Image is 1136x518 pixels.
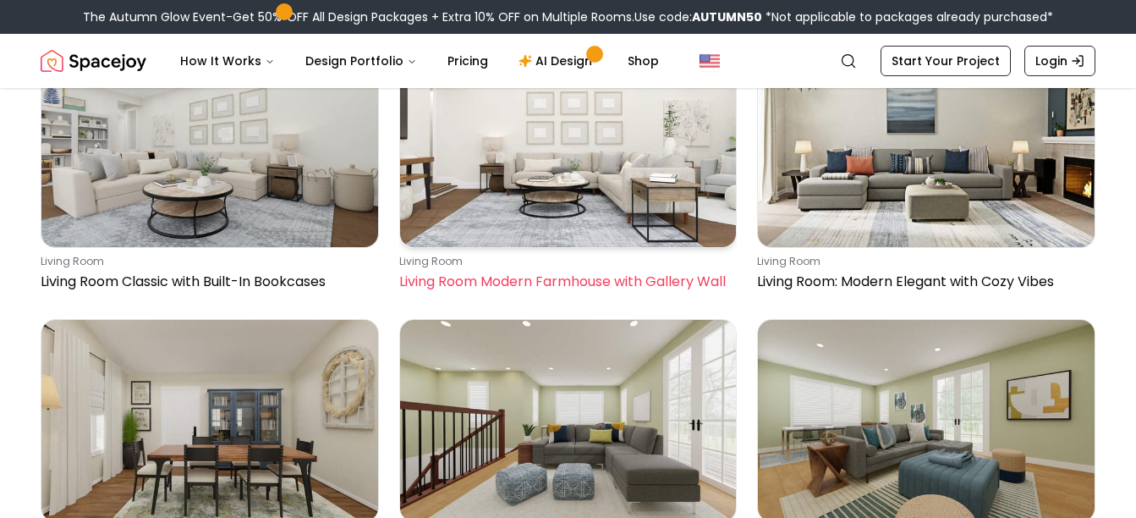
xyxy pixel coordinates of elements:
a: Living Room: Modern Elegant with Cozy Vibesliving roomLiving Room: Modern Elegant with Cozy Vibes [757,44,1095,299]
a: Shop [614,44,672,78]
p: living room [399,255,731,268]
img: United States [700,51,720,71]
a: Spacejoy [41,44,146,78]
p: living room [757,255,1089,268]
p: Living Room Modern Farmhouse with Gallery Wall [399,272,731,292]
p: Living Room Classic with Built-In Bookcases [41,272,372,292]
a: Login [1024,46,1095,76]
img: Living Room Classic with Built-In Bookcases [41,45,378,247]
span: *Not applicable to packages already purchased* [762,8,1053,25]
button: How It Works [167,44,288,78]
img: Living Room: Modern Elegant with Cozy Vibes [758,45,1095,247]
div: The Autumn Glow Event-Get 50% OFF All Design Packages + Extra 10% OFF on Multiple Rooms. [83,8,1053,25]
img: Spacejoy Logo [41,44,146,78]
button: Design Portfolio [292,44,431,78]
span: Use code: [634,8,762,25]
a: Living Room Classic with Built-In Bookcasesliving roomLiving Room Classic with Built-In Bookcases [41,44,379,299]
a: AI Design [505,44,611,78]
nav: Main [167,44,672,78]
nav: Global [41,34,1095,88]
p: living room [41,255,372,268]
img: Living Room Modern Farmhouse with Gallery Wall [400,45,737,247]
a: Living Room Modern Farmhouse with Gallery Wallliving roomLiving Room Modern Farmhouse with Galler... [399,44,738,299]
p: Living Room: Modern Elegant with Cozy Vibes [757,272,1089,292]
a: Start Your Project [881,46,1011,76]
b: AUTUMN50 [692,8,762,25]
a: Pricing [434,44,502,78]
